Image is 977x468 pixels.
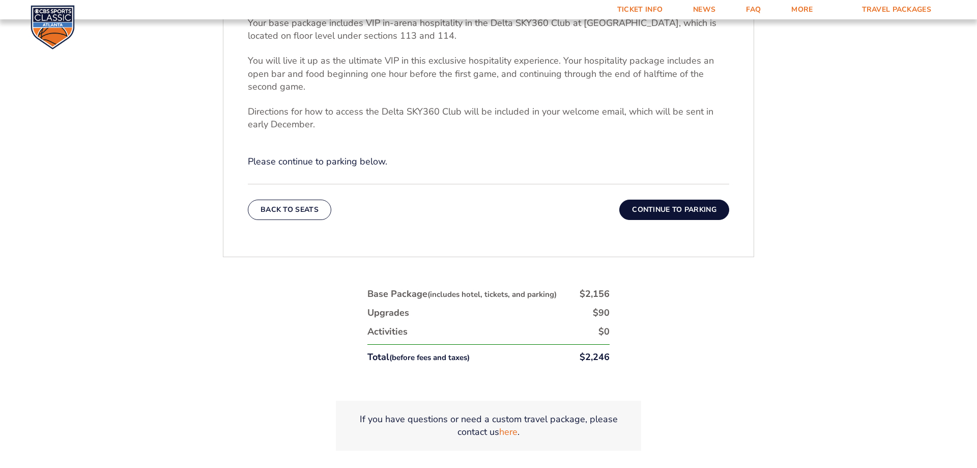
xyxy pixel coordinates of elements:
[248,54,729,93] p: You will live it up as the ultimate VIP in this exclusive hospitality experience. Your hospitalit...
[248,105,729,131] p: Directions for how to access the Delta SKY360 Club will be included in your welcome email, which ...
[367,307,409,319] div: Upgrades
[31,5,75,49] img: CBS Sports Classic
[619,200,729,220] button: Continue To Parking
[248,17,729,42] p: Your base package includes VIP in-arena hospitality in the Delta SKY360 Club at [GEOGRAPHIC_DATA]...
[427,289,557,299] small: (includes hotel, tickets, and parking)
[598,325,610,338] div: $0
[367,351,470,364] div: Total
[593,307,610,319] div: $90
[499,426,518,438] a: here
[367,325,408,338] div: Activities
[367,288,557,300] div: Base Package
[580,288,610,300] div: $2,156
[389,352,470,363] small: (before fees and taxes)
[348,413,629,438] p: If you have questions or need a custom travel package, please contact us .
[248,155,729,168] p: Please continue to parking below.
[580,351,610,364] div: $2,246
[248,200,331,220] button: Back To Seats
